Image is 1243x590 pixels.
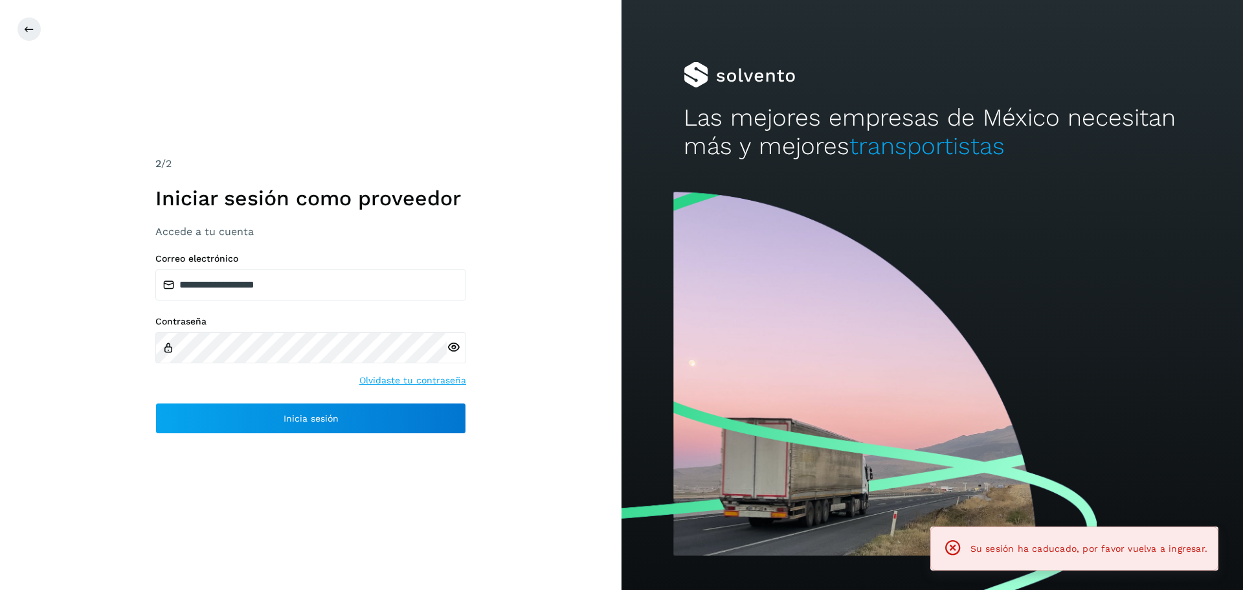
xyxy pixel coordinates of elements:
span: Su sesión ha caducado, por favor vuelva a ingresar. [970,543,1207,554]
span: transportistas [849,132,1005,160]
button: Inicia sesión [155,403,466,434]
div: /2 [155,156,466,172]
label: Contraseña [155,316,466,327]
span: Inicia sesión [284,414,339,423]
h3: Accede a tu cuenta [155,225,466,238]
span: 2 [155,157,161,170]
a: Olvidaste tu contraseña [359,374,466,387]
h2: Las mejores empresas de México necesitan más y mejores [684,104,1181,161]
h1: Iniciar sesión como proveedor [155,186,466,210]
label: Correo electrónico [155,253,466,264]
